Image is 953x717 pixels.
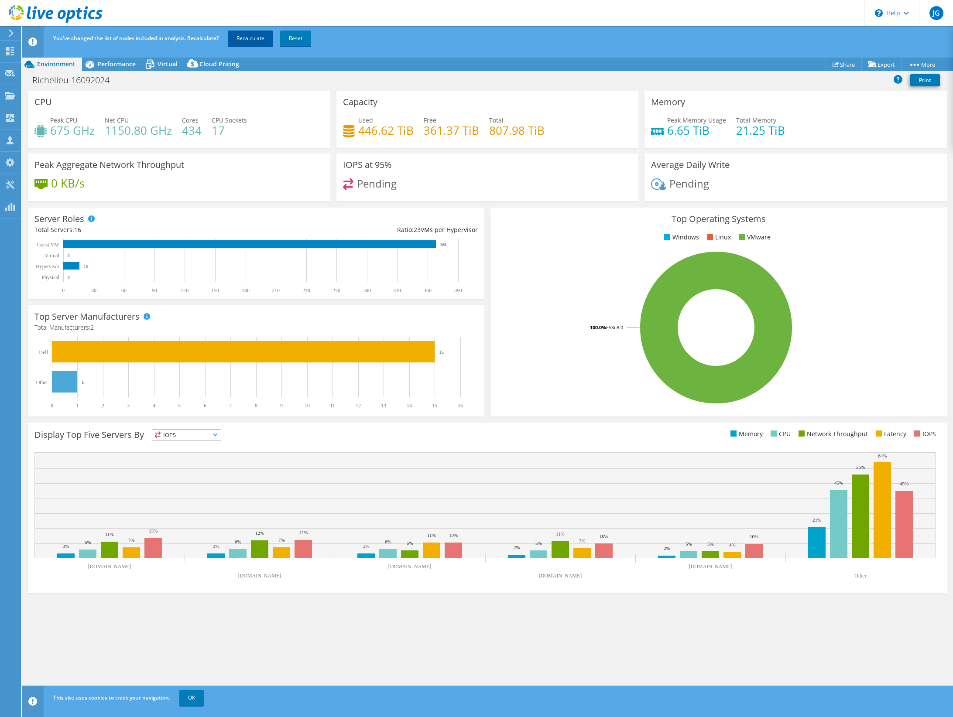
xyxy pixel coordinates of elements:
span: Peak CPU [50,116,77,124]
text: 90 [152,287,157,294]
text: 11 [330,403,335,409]
text: 3% [63,543,69,549]
a: Share [826,58,862,71]
h3: Top Operating Systems [497,214,940,224]
span: Total Memory [736,116,776,124]
h4: 434 [182,126,202,135]
text: Virtual [45,253,60,259]
text: 14 [407,403,412,409]
text: 30 [91,287,96,294]
text: 7% [128,537,135,543]
text: 13 [381,403,386,409]
text: 368 [440,242,446,247]
text: 5% [535,540,542,546]
span: Environment [37,60,75,68]
text: 210 [272,287,280,294]
h3: Server Roles [34,214,84,224]
text: 10% [600,533,608,539]
text: 16 [84,264,88,269]
text: 5% [707,541,714,546]
div: Ratio: VMs per Hypervisor [256,225,478,235]
text: 4 [153,403,155,409]
text: 360 [424,287,432,294]
text: Dell [39,349,48,355]
text: 8 [255,403,257,409]
text: 150 [211,287,219,294]
h3: Top Server Manufacturers [34,312,140,321]
text: 45% [834,480,843,485]
h4: 0 KB/s [51,178,85,188]
text: 120 [181,287,189,294]
li: VMware [737,232,771,242]
text: 10 [305,403,310,409]
text: 390 [454,287,462,294]
h4: 807.98 TiB [489,126,545,135]
text: 0 [62,287,65,294]
text: 1 [76,403,79,409]
span: JG [929,6,943,20]
text: 7 [229,403,232,409]
svg: \n [875,9,883,17]
text: 56% [856,464,865,470]
text: 330 [393,287,401,294]
span: This site uses cookies to track your navigation. [53,694,170,701]
text: 11% [427,533,436,538]
span: You've changed the list of nodes included in analysis. Recalculate? [53,34,219,42]
text: 4% [729,542,736,547]
span: Total [489,116,504,124]
text: [DOMAIN_NAME] [238,573,281,579]
li: Network Throughput [796,429,868,439]
text: 1 [82,379,84,385]
text: 16 [458,403,463,409]
text: 5 [178,403,181,409]
h4: 446.62 TiB [358,126,414,135]
a: OK [179,690,204,706]
text: 60 [121,287,127,294]
span: Pending [669,176,709,191]
text: 13% [149,528,158,533]
a: Recalculate [228,31,273,46]
text: 2% [664,546,670,551]
tspan: 100.0% [590,324,606,331]
a: Print [910,74,940,86]
span: Cores [182,116,199,124]
span: Performance [97,60,136,68]
li: IOPS [912,429,936,439]
text: 6% [385,539,391,544]
text: 11% [556,531,565,536]
text: 270 [333,287,340,294]
text: 9 [280,403,283,409]
text: 10% [449,533,458,538]
text: Other [36,379,48,386]
text: 2 [102,403,104,409]
text: Guest VM [37,242,59,248]
text: 15 [432,403,437,409]
text: 300 [363,287,371,294]
text: 12 [356,403,361,409]
text: [DOMAIN_NAME] [388,563,432,570]
text: 64% [878,453,887,458]
li: Linux [705,232,731,242]
span: Pending [357,176,397,191]
span: Cloud Pricing [199,60,239,68]
text: 0 [68,275,70,280]
text: 45% [900,481,908,486]
text: 0 [51,403,53,409]
li: Memory [728,429,763,439]
span: 23 [414,225,421,234]
text: 240 [302,287,310,294]
text: 5% [407,540,413,546]
h4: 1150.80 GHz [105,126,172,135]
h4: 21.25 TiB [736,126,785,135]
h3: CPU [34,97,52,107]
h4: 17 [212,126,247,135]
span: 16 [74,225,81,234]
text: 6% [235,539,241,544]
text: Hypervisor [36,263,59,270]
text: 7% [579,538,586,543]
text: 11% [105,532,114,537]
div: Total Servers: [34,225,256,235]
span: IOPS [152,430,221,440]
text: Other [854,573,866,579]
text: [DOMAIN_NAME] [88,563,131,570]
